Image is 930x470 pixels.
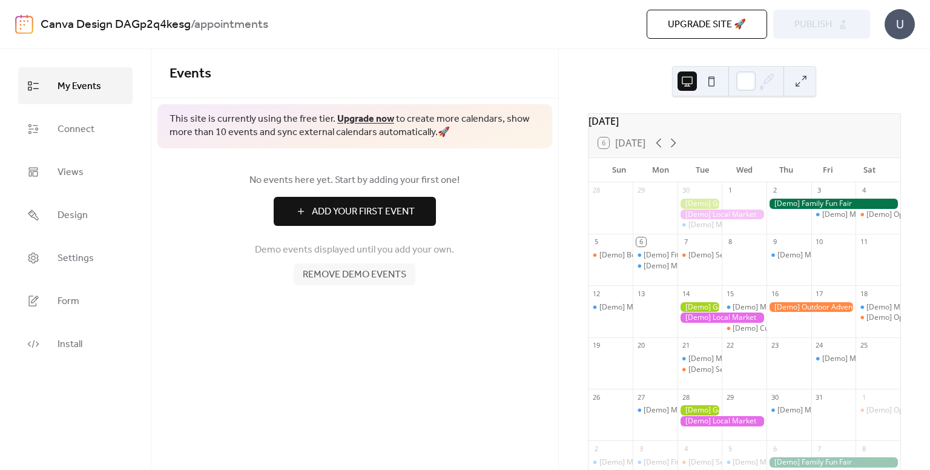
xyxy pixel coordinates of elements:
div: [Demo] Morning Yoga Bliss [599,457,691,468]
div: [Demo] Outdoor Adventure Day [767,302,856,313]
div: 5 [592,237,601,247]
div: [Demo] Morning Yoga Bliss [733,457,825,468]
div: 22 [725,341,734,350]
div: [Demo] Seniors' Social Tea [678,250,722,260]
span: Settings [58,249,94,268]
div: 9 [770,237,779,247]
a: Add Your First Event [170,197,540,226]
div: 28 [592,186,601,195]
a: Connect [18,110,133,147]
div: 11 [859,237,868,247]
div: [Demo] Open Mic Night [856,210,900,220]
div: [Demo] Open Mic Night [856,405,900,415]
a: My Events [18,67,133,104]
div: [Demo] Morning Yoga Bliss [722,457,767,468]
div: [Demo] Book Club Gathering [589,250,633,260]
div: [DATE] [589,114,900,128]
div: 24 [815,341,824,350]
span: Demo events displayed until you add your own. [255,243,454,257]
div: 2 [592,444,601,453]
div: [Demo] Culinary Cooking Class [722,323,767,334]
div: 18 [859,289,868,298]
div: 1 [725,186,734,195]
div: 14 [681,289,690,298]
div: 30 [681,186,690,195]
div: [Demo] Morning Yoga Bliss [633,405,678,415]
div: Fri [807,158,849,182]
div: [Demo] Fitness Bootcamp [633,250,678,260]
div: 19 [592,341,601,350]
div: [Demo] Morning Yoga Bliss [688,220,780,230]
div: 5 [725,444,734,453]
div: 25 [859,341,868,350]
span: Form [58,292,79,311]
span: This site is currently using the free tier. to create more calendars, show more than 10 events an... [170,113,540,140]
div: 6 [770,444,779,453]
div: [Demo] Morning Yoga Bliss [589,457,633,468]
div: U [885,9,915,39]
button: Remove demo events [294,263,415,285]
div: [Demo] Morning Yoga Bliss [678,220,722,230]
div: [Demo] Gardening Workshop [678,405,722,415]
div: [Demo] Gardening Workshop [678,302,722,313]
div: [Demo] Morning Yoga Bliss [822,354,914,364]
div: Wed [724,158,765,182]
div: [Demo] Morning Yoga Bliss [777,250,869,260]
div: 8 [725,237,734,247]
div: [Demo] Morning Yoga Bliss [688,354,780,364]
div: [Demo] Seniors' Social Tea [678,365,722,375]
div: [Demo] Morning Yoga Bliss [722,302,767,313]
div: [Demo] Morning Yoga Bliss [644,405,736,415]
a: Views [18,153,133,190]
div: 1 [859,392,868,402]
div: [Demo] Fitness Bootcamp [644,250,731,260]
div: 8 [859,444,868,453]
div: [Demo] Morning Yoga Bliss [856,302,900,313]
div: [Demo] Seniors' Social Tea [688,365,779,375]
div: [Demo] Morning Yoga Bliss [733,302,825,313]
button: Upgrade site 🚀 [647,10,767,39]
div: [Demo] Morning Yoga Bliss [777,405,869,415]
div: [Demo] Morning Yoga Bliss [822,210,914,220]
div: 3 [636,444,645,453]
div: [Demo] Family Fun Fair [767,457,900,468]
span: Events [170,61,211,87]
div: [Demo] Morning Yoga Bliss [811,354,856,364]
div: [Demo] Morning Yoga Bliss [767,250,811,260]
div: [Demo] Family Fun Fair [767,199,900,209]
div: [Demo] Local Market [678,416,767,426]
div: 13 [636,289,645,298]
div: 31 [815,392,824,402]
div: 30 [770,392,779,402]
button: Add Your First Event [274,197,436,226]
div: 2 [770,186,779,195]
div: 21 [681,341,690,350]
div: 16 [770,289,779,298]
span: Connect [58,120,94,139]
div: Tue [682,158,724,182]
div: [Demo] Morning Yoga Bliss [633,261,678,271]
div: 17 [815,289,824,298]
div: [Demo] Open Mic Night [856,313,900,323]
b: / [191,13,194,36]
div: [Demo] Local Market [678,313,767,323]
span: Design [58,206,88,225]
span: Upgrade site 🚀 [668,18,746,32]
div: [Demo] Morning Yoga Bliss [767,405,811,415]
div: 3 [815,186,824,195]
div: Sun [598,158,640,182]
span: Remove demo events [303,268,406,282]
div: 28 [681,392,690,402]
b: appointments [194,13,268,36]
span: Install [58,335,82,354]
div: [Demo] Book Club Gathering [599,250,696,260]
div: 4 [859,186,868,195]
div: [Demo] Morning Yoga Bliss [811,210,856,220]
div: [Demo] Morning Yoga Bliss [599,302,691,313]
div: 20 [636,341,645,350]
div: [Demo] Morning Yoga Bliss [589,302,633,313]
div: [Demo] Local Market [678,210,767,220]
div: [Demo] Morning Yoga Bliss [644,261,736,271]
div: [Demo] Culinary Cooking Class [733,323,837,334]
div: [Demo] Fitness Bootcamp [633,457,678,468]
